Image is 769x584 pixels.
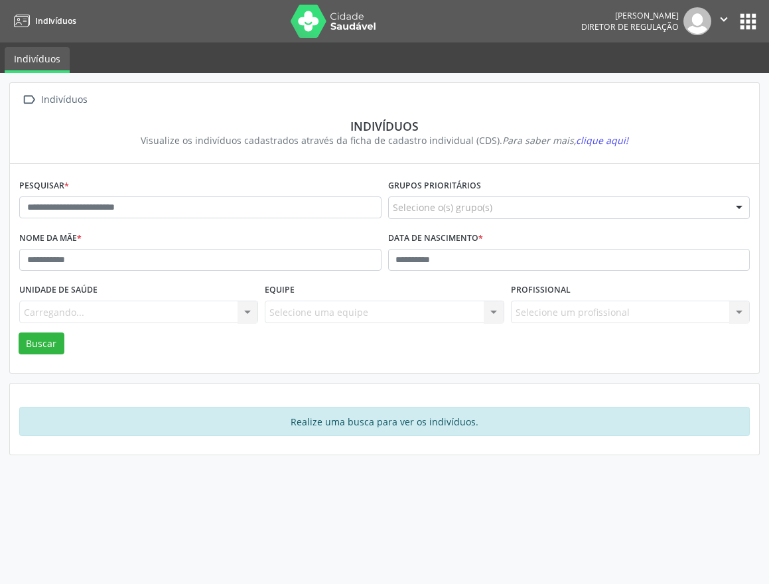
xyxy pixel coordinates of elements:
[38,90,90,110] div: Indivíduos
[29,119,740,133] div: Indivíduos
[736,10,760,33] button: apps
[717,12,731,27] i: 
[29,133,740,147] div: Visualize os indivíduos cadastrados através da ficha de cadastro individual (CDS).
[5,47,70,73] a: Indivíduos
[19,280,98,301] label: Unidade de saúde
[19,407,750,436] div: Realize uma busca para ver os indivíduos.
[711,7,736,35] button: 
[683,7,711,35] img: img
[388,176,481,196] label: Grupos prioritários
[19,90,38,110] i: 
[393,200,492,214] span: Selecione o(s) grupo(s)
[35,15,76,27] span: Indivíduos
[265,280,295,301] label: Equipe
[388,228,483,249] label: Data de nascimento
[19,176,69,196] label: Pesquisar
[576,134,628,147] span: clique aqui!
[19,90,90,110] a:  Indivíduos
[19,332,64,355] button: Buscar
[581,21,679,33] span: Diretor de regulação
[581,10,679,21] div: [PERSON_NAME]
[511,280,571,301] label: Profissional
[9,10,76,32] a: Indivíduos
[19,228,82,249] label: Nome da mãe
[502,134,628,147] i: Para saber mais,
